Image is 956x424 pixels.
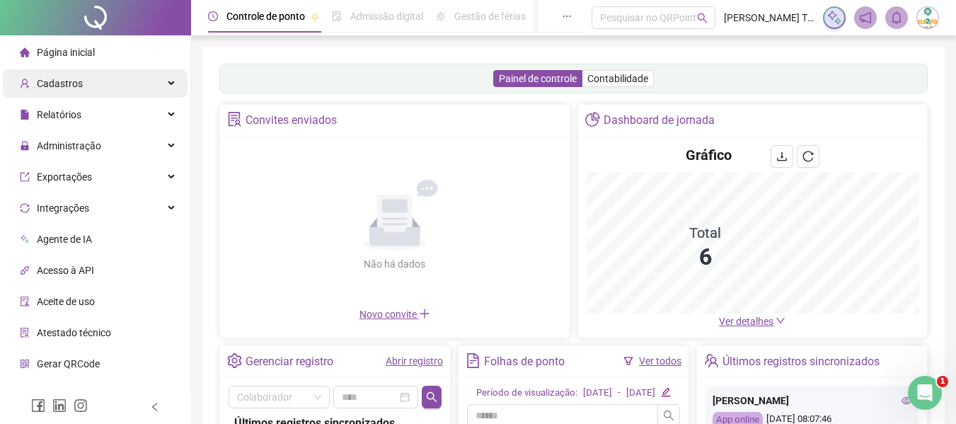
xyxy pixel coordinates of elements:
[419,308,430,319] span: plus
[686,145,732,165] h4: Gráfico
[37,265,94,276] span: Acesso à API
[859,11,872,24] span: notification
[311,13,319,21] span: pushpin
[330,256,460,272] div: Não há dados
[37,358,100,369] span: Gerar QRCode
[484,350,565,374] div: Folhas de ponto
[31,399,45,413] span: facebook
[776,151,788,162] span: download
[20,359,30,369] span: qrcode
[639,355,681,367] a: Ver todos
[20,110,30,120] span: file
[227,353,242,368] span: setting
[386,355,443,367] a: Abrir registro
[227,112,242,127] span: solution
[350,11,423,22] span: Admissão digital
[623,356,633,366] span: filter
[722,350,880,374] div: Últimos registros sincronizados
[226,11,305,22] span: Controle de ponto
[20,297,30,306] span: audit
[476,386,577,401] div: Período de visualização:
[37,296,95,307] span: Aceite de uso
[776,316,785,326] span: down
[713,393,911,408] div: [PERSON_NAME]
[626,386,655,401] div: [DATE]
[724,10,814,25] span: [PERSON_NAME] TREINAMENTOS LTDA
[827,10,842,25] img: sparkle-icon.fc2bf0ac1784a2077858766a79e2daf3.svg
[37,109,81,120] span: Relatórios
[20,265,30,275] span: api
[20,172,30,182] span: export
[208,11,218,21] span: clock-circle
[37,389,83,401] span: Financeiro
[150,402,160,412] span: left
[20,328,30,338] span: solution
[890,11,903,24] span: bell
[426,391,437,403] span: search
[37,78,83,89] span: Cadastros
[37,202,89,214] span: Integrações
[454,11,526,22] span: Gestão de férias
[908,376,942,410] iframe: Intercom live chat
[37,140,101,151] span: Administração
[52,399,67,413] span: linkedin
[499,73,577,84] span: Painel de controle
[719,316,773,327] span: Ver detalhes
[246,350,333,374] div: Gerenciar registro
[37,171,92,183] span: Exportações
[332,11,342,21] span: file-done
[937,376,948,387] span: 1
[585,112,600,127] span: pie-chart
[618,386,621,401] div: -
[902,396,911,406] span: eye
[20,47,30,57] span: home
[704,353,719,368] span: team
[20,79,30,88] span: user-add
[583,386,612,401] div: [DATE]
[20,203,30,213] span: sync
[663,410,674,421] span: search
[604,108,715,132] div: Dashboard de jornada
[74,399,88,413] span: instagram
[802,151,814,162] span: reload
[466,353,480,368] span: file-text
[697,13,708,23] span: search
[587,73,648,84] span: Contabilidade
[436,11,446,21] span: sun
[359,309,430,320] span: Novo convite
[20,141,30,151] span: lock
[37,47,95,58] span: Página inicial
[246,108,337,132] div: Convites enviados
[37,234,92,245] span: Agente de IA
[719,316,785,327] a: Ver detalhes down
[562,11,572,21] span: ellipsis
[917,7,938,28] img: 94490
[661,387,670,396] span: edit
[37,327,111,338] span: Atestado técnico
